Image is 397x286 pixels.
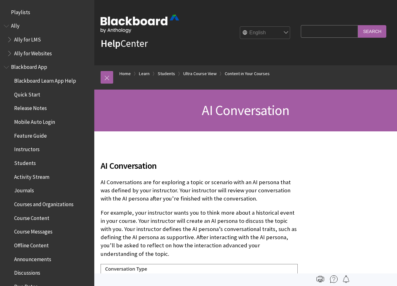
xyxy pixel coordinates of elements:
[14,48,52,57] span: Ally for Websites
[101,209,298,258] p: For example, your instructor wants you to think more about a historical event in your course. You...
[158,70,175,78] a: Students
[358,25,386,37] input: Search
[14,213,49,221] span: Course Content
[240,27,290,39] select: Site Language Selector
[202,102,289,119] span: AI Conversation
[14,103,47,112] span: Release Notes
[317,275,324,283] img: Print
[11,7,30,15] span: Playlists
[14,199,74,207] span: Courses and Organizations
[14,254,51,262] span: Announcements
[14,185,34,194] span: Journals
[183,70,217,78] a: Ultra Course View
[101,37,148,50] a: HelpCenter
[14,267,40,276] span: Discussions
[14,89,40,98] span: Quick Start
[119,70,131,78] a: Home
[11,62,47,70] span: Blackboard App
[14,144,40,153] span: Instructors
[14,130,47,139] span: Feature Guide
[4,21,91,59] nav: Book outline for Anthology Ally Help
[14,117,55,125] span: Mobile Auto Login
[11,21,19,29] span: Ally
[14,75,76,84] span: Blackboard Learn App Help
[139,70,150,78] a: Learn
[225,70,270,78] a: Content in Your Courses
[101,15,179,33] img: Blackboard by Anthology
[14,227,52,235] span: Course Messages
[101,178,298,203] p: AI Conversations are for exploring a topic or scenario with an AI persona that was defined by you...
[14,172,49,180] span: Activity Stream
[342,275,350,283] img: Follow this page
[14,34,41,43] span: Ally for LMS
[4,7,91,18] nav: Book outline for Playlists
[101,159,298,172] span: AI Conversation
[14,158,36,166] span: Students
[101,37,120,50] strong: Help
[14,240,49,249] span: Offline Content
[330,275,338,283] img: More help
